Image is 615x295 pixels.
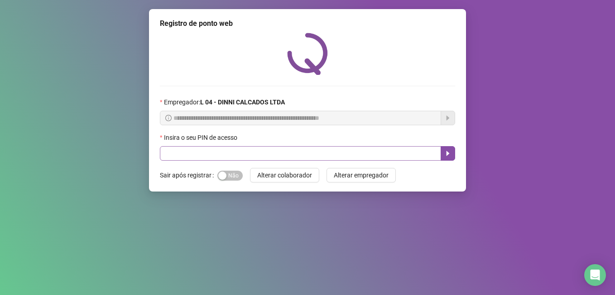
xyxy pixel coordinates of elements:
[160,133,243,143] label: Insira o seu PIN de acesso
[257,170,312,180] span: Alterar colaborador
[250,168,319,182] button: Alterar colaborador
[334,170,389,180] span: Alterar empregador
[164,97,285,107] span: Empregador :
[444,150,452,157] span: caret-right
[200,98,285,106] strong: L 04 - DINNI CALCADOS LTDA
[327,168,396,182] button: Alterar empregador
[287,33,328,75] img: QRPoint
[160,18,455,29] div: Registro de ponto web
[160,168,217,182] label: Sair após registrar
[584,264,606,286] div: Open Intercom Messenger
[165,115,172,121] span: info-circle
